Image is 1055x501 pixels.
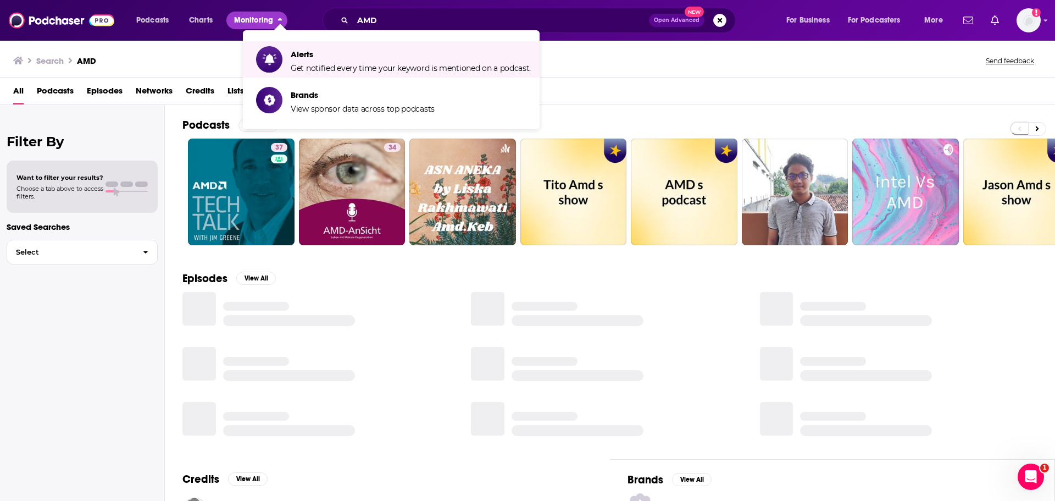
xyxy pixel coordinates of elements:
a: 34 [299,139,406,245]
a: BrandsView All [628,473,712,487]
button: open menu [917,12,957,29]
button: open menu [779,12,843,29]
a: 34 [384,143,401,152]
span: 34 [388,142,396,153]
a: Podcasts [37,82,74,104]
button: View All [672,473,712,486]
a: PodcastsView All [182,118,278,132]
button: Select [7,240,158,265]
a: CreditsView All [182,472,268,486]
a: Charts [182,12,219,29]
img: User Profile [1017,8,1041,32]
span: For Business [786,13,830,28]
h2: Credits [182,472,219,486]
button: View All [236,272,276,285]
span: Monitoring [234,13,273,28]
a: 37 [271,143,287,152]
h2: Brands [628,473,663,487]
p: Saved Searches [7,222,158,232]
span: Podcasts [136,13,169,28]
a: Credits [186,82,214,104]
span: For Podcasters [848,13,901,28]
button: View All [238,119,278,132]
span: View sponsor data across top podcasts [291,104,435,114]
button: Open AdvancedNew [649,14,704,27]
h2: Filter By [7,134,158,150]
svg: Add a profile image [1032,8,1041,17]
span: Alerts [291,49,531,59]
button: Send feedback [982,56,1037,65]
input: Search podcasts, credits, & more... [353,12,649,29]
a: Episodes [87,82,123,104]
span: Choose a tab above to access filters. [16,185,103,200]
button: close menu [226,12,287,29]
span: Open Advanced [654,18,699,23]
span: More [924,13,943,28]
span: Get notified every time your keyword is mentioned on a podcast. [291,63,531,73]
iframe: Intercom live chat [1018,464,1044,490]
a: Show notifications dropdown [986,11,1003,30]
span: Brands [291,90,435,100]
button: open menu [841,12,917,29]
button: View All [228,472,268,486]
a: Lists [227,82,244,104]
span: Want to filter your results? [16,174,103,181]
a: Show notifications dropdown [959,11,978,30]
span: New [685,7,704,17]
img: Podchaser - Follow, Share and Rate Podcasts [9,10,114,31]
button: Show profile menu [1017,8,1041,32]
h3: AMD [77,56,96,66]
a: EpisodesView All [182,272,276,285]
a: Networks [136,82,173,104]
div: Search podcasts, credits, & more... [333,8,746,33]
span: 37 [275,142,283,153]
a: 37 [188,139,295,245]
span: Select [7,249,134,256]
span: Charts [189,13,213,28]
span: Logged in as mindyn [1017,8,1041,32]
a: All [13,82,24,104]
h3: Search [36,56,64,66]
span: 1 [1040,464,1049,472]
h2: Episodes [182,272,227,285]
h2: Podcasts [182,118,230,132]
button: open menu [129,12,183,29]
